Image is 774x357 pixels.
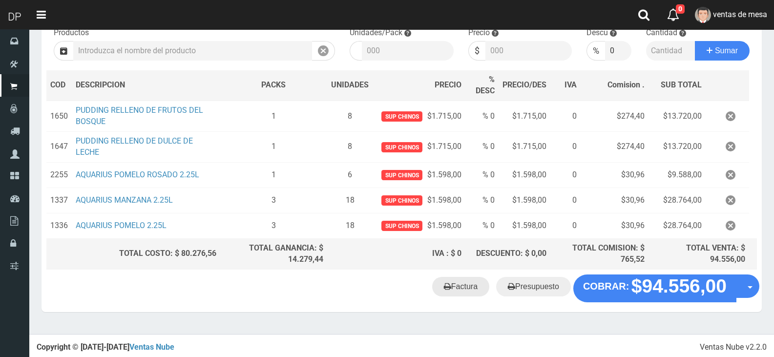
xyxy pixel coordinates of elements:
[50,248,216,259] div: TOTAL COSTO: $ 80.276,56
[550,188,581,213] td: 0
[381,142,422,152] span: Sup chinos
[220,132,328,163] td: 1
[465,162,499,188] td: % 0
[465,101,499,131] td: % 0
[54,27,89,39] label: Productos
[46,188,72,213] td: 1337
[648,213,706,238] td: $28.764,00
[220,162,328,188] td: 1
[373,162,465,188] td: $1.598,00
[129,342,174,352] a: Ventas Nube
[648,101,706,131] td: $13.720,00
[607,80,645,89] span: Comision .
[581,162,648,188] td: $30,96
[373,213,465,238] td: $1.598,00
[715,46,738,55] span: Sumar
[695,7,711,23] img: User Image
[362,41,454,61] input: 000
[46,213,72,238] td: 1336
[76,136,193,157] a: PUDDING RELLENO DE DULCE DE LECHE
[224,243,324,265] div: TOTAL GANANCIA: $ 14.279,44
[496,277,571,296] a: Presupuesto
[605,41,631,61] input: 000
[327,132,373,163] td: 8
[381,221,422,231] span: Sup chinos
[652,243,745,265] div: TOTAL VENTA: $ 94.556,00
[499,188,550,213] td: $1.598,00
[631,276,727,297] strong: $94.556,00
[90,80,125,89] span: CRIPCION
[581,101,648,131] td: $274,40
[581,213,648,238] td: $30,96
[468,27,490,39] label: Precio
[646,27,677,39] label: Cantidad
[554,243,645,265] div: TOTAL COMISION: $ 765,52
[331,248,461,259] div: IVA : $ 0
[550,132,581,163] td: 0
[37,342,174,352] strong: Copyright © [DATE]-[DATE]
[373,101,465,131] td: $1.715,00
[220,213,328,238] td: 3
[565,80,577,89] span: IVA
[700,342,767,353] div: Ventas Nube v2.2.0
[220,101,328,131] td: 1
[465,132,499,163] td: % 0
[46,132,72,163] td: 1647
[485,41,572,61] input: 000
[72,70,220,101] th: DES
[46,70,72,101] th: COD
[220,188,328,213] td: 3
[499,162,550,188] td: $1.598,00
[432,277,489,296] a: Factura
[499,132,550,163] td: $1.715,00
[550,213,581,238] td: 0
[502,80,546,89] span: PRECIO/DES
[373,188,465,213] td: $1.598,00
[661,80,702,91] span: SUB TOTAL
[327,101,373,131] td: 8
[465,188,499,213] td: % 0
[499,101,550,131] td: $1.715,00
[676,4,685,14] span: 0
[327,188,373,213] td: 18
[586,41,605,61] div: %
[327,213,373,238] td: 18
[648,162,706,188] td: $9.588,00
[46,101,72,131] td: 1650
[73,41,312,61] input: Introduzca el nombre del producto
[381,195,422,206] span: Sup chinos
[46,162,72,188] td: 2255
[373,132,465,163] td: $1.715,00
[381,111,422,122] span: Sup chinos
[499,213,550,238] td: $1.598,00
[583,281,629,292] strong: COBRAR:
[76,105,203,126] a: PUDDING RELLENO DE FRUTOS DEL BOSQUE
[550,101,581,131] td: 0
[465,213,499,238] td: % 0
[469,248,546,259] div: DESCUENTO: $ 0,00
[648,132,706,163] td: $13.720,00
[581,132,648,163] td: $274,40
[586,27,608,39] label: Descu
[220,70,328,101] th: PACKS
[327,70,373,101] th: UNIDADES
[695,41,750,61] button: Sumar
[350,27,402,39] label: Unidades/Pack
[76,195,173,205] a: AQUARIUS MANZANA 2.25L
[468,41,485,61] div: $
[76,170,199,179] a: AQUARIUS POMELO ROSADO 2.25L
[476,75,495,95] span: % DESC
[646,41,696,61] input: Cantidad
[648,188,706,213] td: $28.764,00
[327,162,373,188] td: 6
[550,162,581,188] td: 0
[435,80,461,91] span: PRECIO
[713,10,767,19] span: ventas de mesa
[581,188,648,213] td: $30,96
[573,274,736,302] button: COBRAR: $94.556,00
[381,170,422,180] span: Sup chinos
[76,221,167,230] a: AQUARIUS POMELO 2.25L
